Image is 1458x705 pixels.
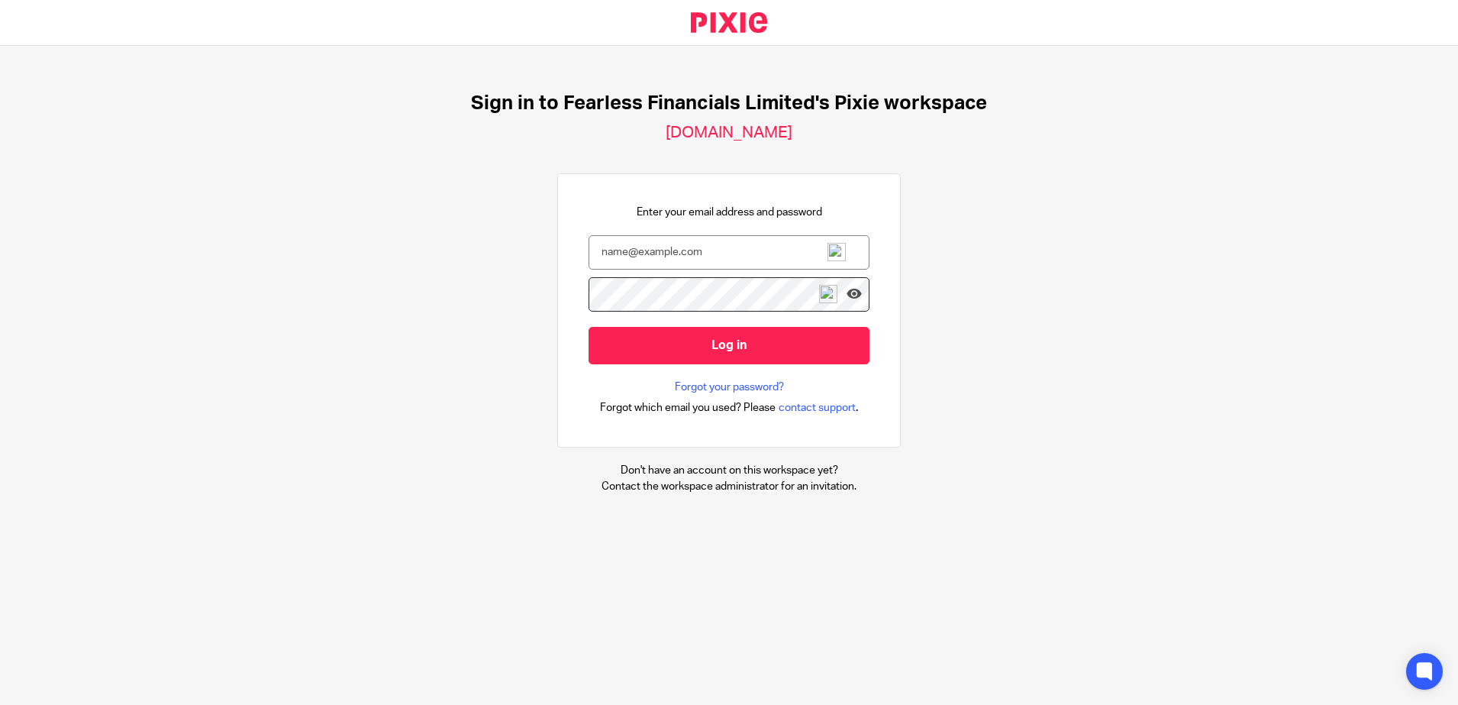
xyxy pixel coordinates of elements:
p: Don't have an account on this workspace yet? [602,463,856,478]
input: Log in [589,327,869,364]
h2: [DOMAIN_NAME] [666,123,792,143]
p: Enter your email address and password [637,205,822,220]
img: npw-badge-icon-locked.svg [819,285,837,303]
span: Forgot which email you used? Please [600,400,776,416]
p: Contact the workspace administrator for an invitation. [602,479,856,494]
span: contact support [779,400,856,416]
img: npw-badge-icon-locked.svg [827,243,846,261]
div: . [600,399,859,416]
a: Forgot your password? [675,380,784,395]
input: name@example.com [589,235,869,270]
h1: Sign in to Fearless Financials Limited's Pixie workspace [471,92,987,115]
